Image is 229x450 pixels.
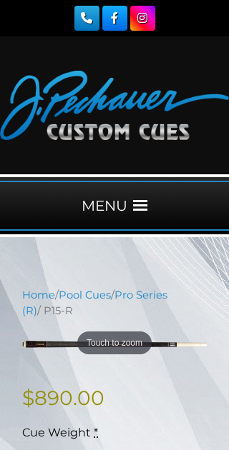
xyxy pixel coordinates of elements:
a: Pool Cues [59,289,111,301]
span: $ [22,386,34,410]
abbr: required [94,426,98,439]
a: Pro Series (R) [22,289,167,317]
a: Home [22,289,55,301]
a: Touch to zoom [22,329,207,360]
img: P15-N.png [22,329,207,360]
bdi: 890.00 [22,386,104,410]
nav: Breadcrumb [22,287,207,319]
span: Cue Weight [22,426,91,439]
